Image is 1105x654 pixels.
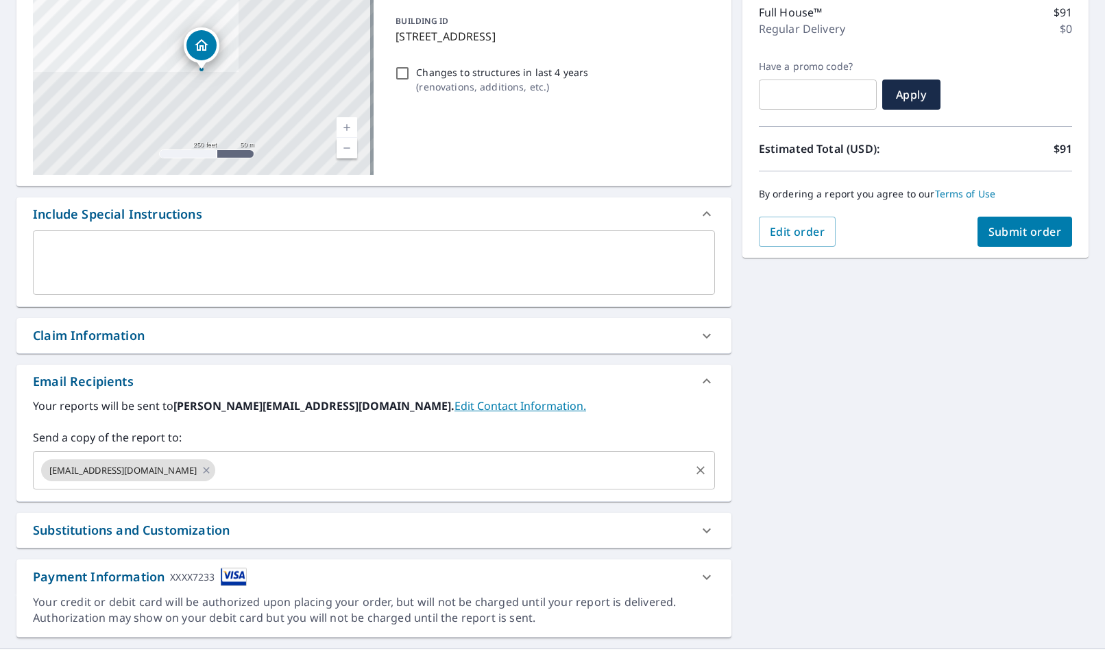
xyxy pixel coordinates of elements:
button: Apply [882,80,940,110]
b: [PERSON_NAME][EMAIL_ADDRESS][DOMAIN_NAME]. [173,398,454,413]
a: Current Level 17, Zoom In [337,117,357,138]
div: Include Special Instructions [16,197,731,230]
p: $91 [1054,141,1072,157]
div: Substitutions and Customization [16,513,731,548]
div: Include Special Instructions [33,205,202,223]
div: Substitutions and Customization [33,521,230,540]
div: Your credit or debit card will be authorized upon placing your order, but will not be charged unt... [33,594,715,626]
a: Current Level 17, Zoom Out [337,138,357,158]
p: Full House™ [759,4,823,21]
img: cardImage [221,568,247,586]
p: Estimated Total (USD): [759,141,916,157]
span: Edit order [770,224,825,239]
div: XXXX7233 [170,568,215,586]
div: Claim Information [33,326,145,345]
button: Submit order [977,217,1073,247]
p: ( renovations, additions, etc. ) [416,80,588,94]
div: Payment Information [33,568,247,586]
div: Email Recipients [16,365,731,398]
label: Have a promo code? [759,60,877,73]
p: By ordering a report you agree to our [759,188,1072,200]
label: Send a copy of the report to: [33,429,715,446]
span: Apply [893,87,930,102]
label: Your reports will be sent to [33,398,715,414]
span: [EMAIL_ADDRESS][DOMAIN_NAME] [41,464,205,477]
div: Payment InformationXXXX7233cardImage [16,559,731,594]
button: Edit order [759,217,836,247]
span: Submit order [988,224,1062,239]
div: Email Recipients [33,372,134,391]
p: BUILDING ID [396,15,448,27]
div: [EMAIL_ADDRESS][DOMAIN_NAME] [41,459,215,481]
p: Changes to structures in last 4 years [416,65,588,80]
div: Claim Information [16,318,731,353]
a: Terms of Use [935,187,996,200]
p: [STREET_ADDRESS] [396,28,709,45]
button: Clear [691,461,710,480]
div: Dropped pin, building 1, Residential property, 2004 Bunker Hill Ct Odenton, MD 21113 [184,27,219,70]
p: Regular Delivery [759,21,845,37]
a: EditContactInfo [454,398,586,413]
p: $91 [1054,4,1072,21]
p: $0 [1060,21,1072,37]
